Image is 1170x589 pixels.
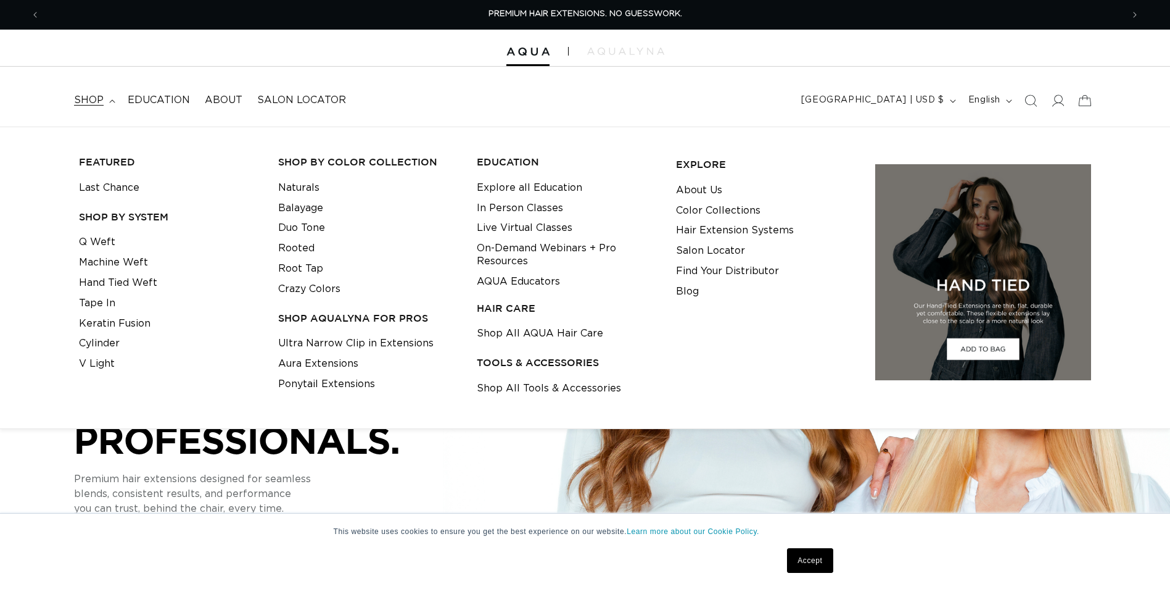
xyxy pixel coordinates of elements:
h3: FEATURED [79,156,259,169]
a: Education [120,86,197,114]
p: This website uses cookies to ensure you get the best experience on our website. [334,526,837,537]
a: Salon Locator [250,86,353,114]
h3: Shop AquaLyna for Pros [278,312,458,325]
a: Hand Tied Weft [79,273,157,293]
a: Find Your Distributor [676,261,779,282]
a: Machine Weft [79,253,148,273]
a: Balayage [278,198,323,219]
a: Ultra Narrow Clip in Extensions [278,333,434,354]
a: In Person Classes [477,198,563,219]
span: About [205,94,242,107]
button: Next announcement [1121,3,1148,27]
span: Education [128,94,190,107]
a: Aura Extensions [278,354,358,374]
span: PREMIUM HAIR EXTENSIONS. NO GUESSWORK. [488,10,682,18]
h3: SHOP BY SYSTEM [79,211,259,223]
a: Live Virtual Classes [477,218,572,238]
summary: Search [1017,87,1044,114]
h3: Shop by Color Collection [278,156,458,169]
p: Premium hair extensions designed for seamless blends, consistent results, and performance you can... [74,472,444,516]
a: Shop All Tools & Accessories [477,378,621,399]
a: Q Weft [79,232,115,253]
a: Cylinder [79,333,120,354]
span: Salon Locator [257,94,346,107]
a: Blog [676,282,699,302]
a: Rooted [278,238,315,259]
a: On-Demand Webinars + Pro Resources [477,238,657,272]
a: Duo Tone [278,218,325,238]
a: Learn more about our Cookie Policy. [627,527,759,536]
button: [GEOGRAPHIC_DATA] | USD $ [794,89,961,112]
span: English [968,94,1000,107]
span: shop [74,94,104,107]
a: Naturals [278,178,319,198]
a: Keratin Fusion [79,314,150,334]
a: Crazy Colors [278,279,340,299]
summary: shop [67,86,120,114]
a: Accept [787,548,833,573]
a: Hair Extension Systems [676,220,794,241]
a: Shop All AQUA Hair Care [477,324,603,344]
img: aqualyna.com [587,48,664,55]
button: Previous announcement [22,3,49,27]
a: AQUA Educators [477,272,560,292]
button: English [961,89,1017,112]
h3: EXPLORE [676,158,856,171]
a: V Light [79,354,115,374]
h3: HAIR CARE [477,302,657,315]
a: About Us [676,180,722,201]
a: Tape In [79,293,115,314]
img: Aqua Hair Extensions [506,48,550,56]
h3: TOOLS & ACCESSORIES [477,356,657,369]
a: Explore all Education [477,178,582,198]
a: About [197,86,250,114]
a: Salon Locator [676,241,745,261]
a: Last Chance [79,178,139,198]
h3: EDUCATION [477,156,657,169]
a: Color Collections [676,201,760,221]
a: Root Tap [278,259,323,279]
a: Ponytail Extensions [278,374,375,395]
span: [GEOGRAPHIC_DATA] | USD $ [801,94,944,107]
